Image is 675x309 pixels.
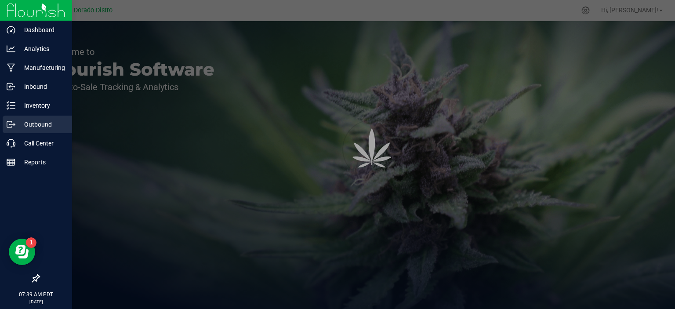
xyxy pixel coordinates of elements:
[7,63,15,72] inline-svg: Manufacturing
[15,138,68,149] p: Call Center
[7,101,15,110] inline-svg: Inventory
[9,239,35,265] iframe: Resource center
[15,100,68,111] p: Inventory
[7,158,15,167] inline-svg: Reports
[15,62,68,73] p: Manufacturing
[7,25,15,34] inline-svg: Dashboard
[15,157,68,167] p: Reports
[15,81,68,92] p: Inbound
[15,44,68,54] p: Analytics
[7,139,15,148] inline-svg: Call Center
[7,44,15,53] inline-svg: Analytics
[7,120,15,129] inline-svg: Outbound
[26,237,36,248] iframe: Resource center unread badge
[15,119,68,130] p: Outbound
[15,25,68,35] p: Dashboard
[4,298,68,305] p: [DATE]
[4,291,68,298] p: 07:39 AM PDT
[7,82,15,91] inline-svg: Inbound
